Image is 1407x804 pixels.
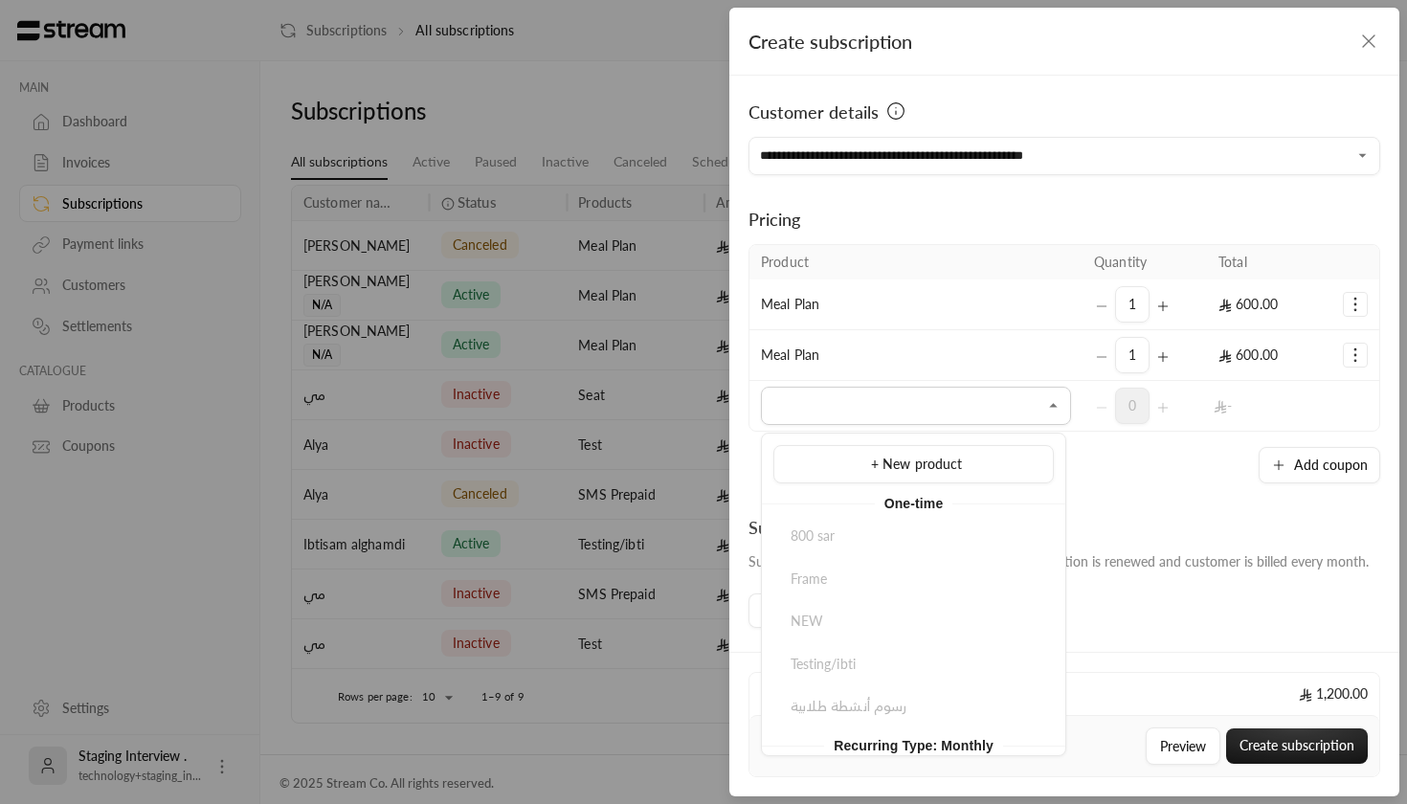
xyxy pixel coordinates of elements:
span: 0 [1115,388,1150,424]
span: Meal Plan [761,296,819,312]
span: 600.00 [1218,346,1278,363]
table: Selected Products [748,244,1380,432]
span: + New product [871,456,963,472]
span: One-time [875,492,953,515]
span: Customer details [748,99,879,125]
th: Product [749,245,1083,279]
th: Quantity [1083,245,1207,279]
div: Subscription duration [748,514,1369,541]
button: Preview [1146,727,1220,765]
div: Pricing [748,206,1380,233]
span: 600.00 [1218,296,1278,312]
span: Meal Plan [761,346,819,363]
th: Total [1207,245,1331,279]
span: 1,200.00 [1299,684,1368,703]
button: Close [1042,394,1065,417]
span: Recurring Type: Monthly [824,734,1003,757]
span: 1 [1115,286,1150,323]
button: Add coupon [1259,447,1380,483]
td: - [1207,381,1331,431]
span: 1 [1115,337,1150,373]
div: Subscription starts on and . Subscription is renewed and customer is billed every month. [748,552,1369,571]
button: Create subscription [1226,728,1368,764]
button: Open [1351,145,1374,167]
span: Create subscription [748,30,912,53]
